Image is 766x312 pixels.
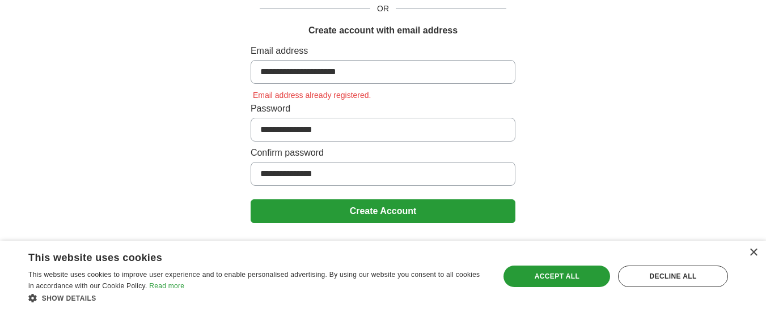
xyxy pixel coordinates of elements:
label: Email address [251,44,515,58]
div: Close [749,249,757,257]
label: Confirm password [251,146,515,160]
div: Decline all [618,266,728,287]
span: OR [370,3,396,15]
label: Password [251,102,515,116]
span: This website uses cookies to improve user experience and to enable personalised advertising. By u... [28,271,480,290]
div: This website uses cookies [28,247,458,264]
span: Show details [42,294,96,302]
a: Read more, opens a new window [149,282,184,290]
span: Email address already registered. [251,91,374,100]
button: Create Account [251,199,515,223]
div: Show details [28,292,486,304]
h1: Create account with email address [308,24,458,37]
div: Accept all [503,266,610,287]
